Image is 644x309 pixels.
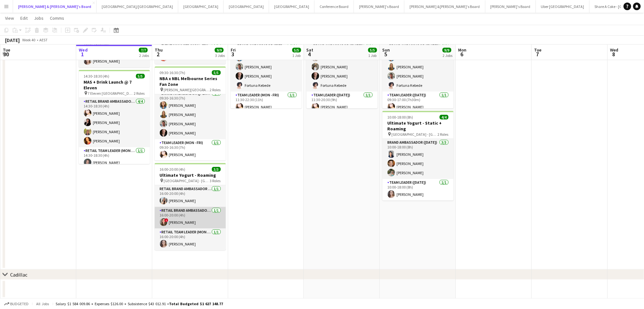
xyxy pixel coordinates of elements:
[20,15,28,21] span: Edit
[178,0,224,13] button: [GEOGRAPHIC_DATA]
[382,51,390,58] span: 5
[47,14,67,22] a: Comms
[155,139,226,161] app-card-role: Team Leader (Mon - Fri)1/109:30-16:30 (7h)[PERSON_NAME]
[292,48,301,52] span: 5/5
[3,14,17,22] a: View
[534,47,542,53] span: Tue
[231,92,302,113] app-card-role: Team Leader (Mon - Fri)1/111:30-22:30 (11h)[PERSON_NAME]
[21,38,37,42] span: Week 40
[155,76,226,87] h3: NBA x NBL Melbourne Series Fan Zone
[485,0,536,13] button: [PERSON_NAME]'s Board
[306,51,314,58] span: 4
[210,178,221,183] span: 3 Roles
[231,42,302,92] app-card-role: Brand Ambassador ([PERSON_NAME])4/411:30-22:30 (11h)[PERSON_NAME][PERSON_NAME][PERSON_NAME]Fortun...
[155,172,226,178] h3: Ultimate Yogurt - Roaming
[230,51,236,58] span: 3
[383,42,454,92] app-card-role: Brand Ambassador ([DATE])4/409:30-17:00 (7h30m)[PERSON_NAME][PERSON_NAME][PERSON_NAME]Fortuna Kebede
[354,0,404,13] button: [PERSON_NAME]'s Board
[315,0,354,13] button: Conference Board
[215,48,224,52] span: 9/9
[368,48,377,52] span: 5/5
[39,38,48,42] div: AEST
[293,53,301,58] div: 1 Job
[3,47,10,53] span: Tue
[2,51,10,58] span: 30
[155,185,226,207] app-card-role: RETAIL Brand Ambassador (Mon - Fri)1/116:00-20:00 (4h)[PERSON_NAME]
[154,51,163,58] span: 2
[369,53,377,58] div: 1 Job
[164,178,210,183] span: [GEOGRAPHIC_DATA] - [GEOGRAPHIC_DATA]
[383,111,454,201] div: 10:00-18:00 (8h)4/4Ultimate Yogurt - Static + Roaming [GEOGRAPHIC_DATA] - [GEOGRAPHIC_DATA]2 Role...
[139,48,148,52] span: 7/7
[458,51,467,58] span: 6
[50,15,64,21] span: Comms
[609,51,619,58] span: 8
[79,79,150,91] h3: MAS + Drink Launch @ 7 Eleven
[269,0,315,13] button: [GEOGRAPHIC_DATA]
[3,300,30,307] button: Budgeted
[88,91,134,96] span: 7 Eleven [GEOGRAPHIC_DATA]
[443,48,451,52] span: 9/9
[155,66,226,161] app-job-card: 09:30-16:30 (7h)5/5NBA x NBL Melbourne Series Fan Zone [PERSON_NAME][GEOGRAPHIC_DATA], [GEOGRAPHI...
[610,47,619,53] span: Wed
[388,115,413,120] span: 10:00-18:00 (8h)
[164,87,210,92] span: [PERSON_NAME][GEOGRAPHIC_DATA], [GEOGRAPHIC_DATA]
[383,92,454,113] app-card-role: Team Leader ([DATE])1/109:30-17:00 (7h30m)[PERSON_NAME]
[215,53,225,58] div: 3 Jobs
[136,74,145,79] span: 5/5
[34,15,44,21] span: Jobs
[231,14,302,108] app-job-card: 11:30-22:30 (11h)5/5NBA x NBL Melbourne Series Fan Zone [PERSON_NAME][GEOGRAPHIC_DATA], [GEOGRAPH...
[383,47,390,53] span: Sun
[13,0,97,13] button: [PERSON_NAME] & [PERSON_NAME]'s Board
[5,15,14,21] span: View
[383,179,454,201] app-card-role: Team Leader ([DATE])1/110:00-18:00 (8h)[PERSON_NAME]
[404,0,485,13] button: [PERSON_NAME] & [PERSON_NAME]'s Board
[79,98,150,147] app-card-role: RETAIL Brand Ambassador (Mon - Fri)4/414:30-18:30 (4h)[PERSON_NAME][PERSON_NAME][PERSON_NAME][PER...
[443,53,453,58] div: 2 Jobs
[224,0,269,13] button: [GEOGRAPHIC_DATA]
[155,207,226,229] app-card-role: RETAIL Brand Ambassador (Mon - Fri)1/116:00-20:00 (4h)![PERSON_NAME]
[392,132,438,137] span: [GEOGRAPHIC_DATA] - [GEOGRAPHIC_DATA]
[458,47,467,53] span: Mon
[79,70,150,164] app-job-card: 14:30-18:30 (4h)5/5MAS + Drink Launch @ 7 Eleven 7 Eleven [GEOGRAPHIC_DATA]2 RolesRETAIL Brand Am...
[139,53,149,58] div: 2 Jobs
[97,0,178,13] button: [GEOGRAPHIC_DATA]/[GEOGRAPHIC_DATA]
[10,271,27,278] div: Cadillac
[35,301,50,306] span: All jobs
[212,167,221,172] span: 3/3
[438,132,449,137] span: 2 Roles
[10,302,29,306] span: Budgeted
[210,87,221,92] span: 2 Roles
[160,70,186,75] span: 09:30-16:30 (7h)
[383,14,454,108] app-job-card: 09:30-17:00 (7h30m)5/5NBA x NBL Melbourne Series Fan Zone [PERSON_NAME][GEOGRAPHIC_DATA], [GEOGRA...
[18,14,30,22] a: Edit
[84,74,110,79] span: 14:30-18:30 (4h)
[79,147,150,169] app-card-role: RETAIL Team Leader (Mon - Fri)1/114:30-18:30 (4h)[PERSON_NAME]
[134,91,145,96] span: 2 Roles
[536,0,590,13] button: Uber [GEOGRAPHIC_DATA]
[155,163,226,250] app-job-card: 16:00-20:00 (4h)3/3Ultimate Yogurt - Roaming [GEOGRAPHIC_DATA] - [GEOGRAPHIC_DATA]3 RolesRETAIL B...
[155,90,226,139] app-card-role: Brand Ambassador ([PERSON_NAME])4/409:30-16:30 (7h)[PERSON_NAME][PERSON_NAME][PERSON_NAME][PERSON...
[231,47,236,53] span: Fri
[307,47,314,53] span: Sat
[31,14,46,22] a: Jobs
[56,301,223,306] div: Salary $1 584 009.86 + Expenses $126.00 + Subsistence $43 012.91 =
[5,37,20,43] div: [DATE]
[160,167,186,172] span: 16:00-20:00 (4h)
[155,229,226,250] app-card-role: RETAIL Team Leader (Mon - Fri)1/116:00-20:00 (4h)[PERSON_NAME]
[383,139,454,179] app-card-role: Brand Ambassador ([DATE])3/310:00-18:00 (8h)[PERSON_NAME][PERSON_NAME][PERSON_NAME]
[307,14,378,108] app-job-card: 11:30-20:30 (9h)5/5NBA x NBL Melbourne Series Fan Zone [PERSON_NAME][GEOGRAPHIC_DATA], [GEOGRAPHI...
[79,47,88,53] span: Wed
[169,301,223,306] span: Total Budgeted $1 627 148.77
[440,115,449,120] span: 4/4
[307,92,378,113] app-card-role: Team Leader ([DATE])1/111:30-20:30 (9h)[PERSON_NAME]
[212,70,221,75] span: 5/5
[165,218,168,222] span: !
[78,51,88,58] span: 1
